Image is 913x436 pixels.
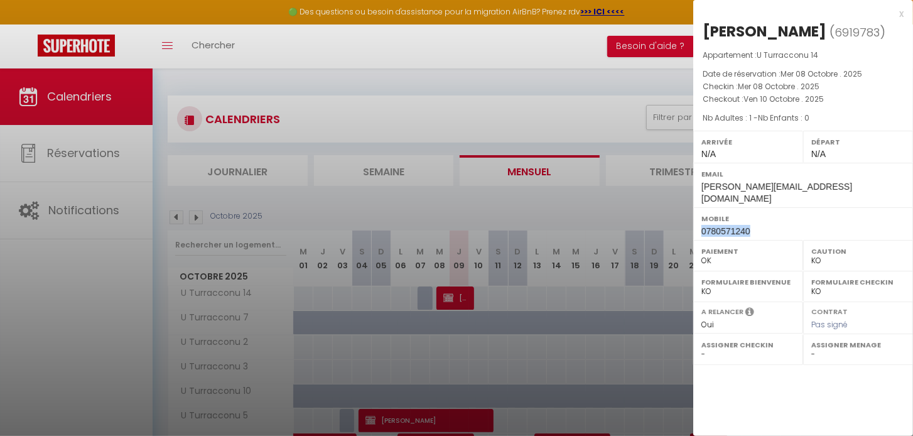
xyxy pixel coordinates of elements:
label: A relancer [701,307,743,317]
div: x [693,6,904,21]
span: Nb Adultes : 1 - [703,112,809,123]
span: ( ) [829,23,885,41]
label: Assigner Checkin [701,339,795,351]
span: 6919783 [835,25,880,40]
span: N/A [701,149,716,159]
label: Départ [811,136,905,148]
label: Paiement [701,245,795,258]
p: Checkin : [703,80,904,93]
label: Email [701,168,905,180]
label: Formulaire Bienvenue [701,276,795,288]
span: Mer 08 Octobre . 2025 [738,81,819,92]
label: Arrivée [701,136,795,148]
i: Sélectionner OUI si vous souhaiter envoyer les séquences de messages post-checkout [745,307,754,320]
span: Nb Enfants : 0 [758,112,809,123]
span: 0780571240 [701,226,750,236]
p: Checkout : [703,93,904,106]
span: Ven 10 Octobre . 2025 [743,94,824,104]
label: Assigner Menage [811,339,905,351]
span: Pas signé [811,319,848,330]
label: Mobile [701,212,905,225]
span: Mer 08 Octobre . 2025 [781,68,862,79]
span: [PERSON_NAME][EMAIL_ADDRESS][DOMAIN_NAME] [701,182,852,204]
div: [PERSON_NAME] [703,21,826,41]
label: Contrat [811,307,848,315]
label: Formulaire Checkin [811,276,905,288]
span: N/A [811,149,826,159]
p: Appartement : [703,49,904,62]
span: U Turracconu 14 [757,50,818,60]
p: Date de réservation : [703,68,904,80]
label: Caution [811,245,905,258]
